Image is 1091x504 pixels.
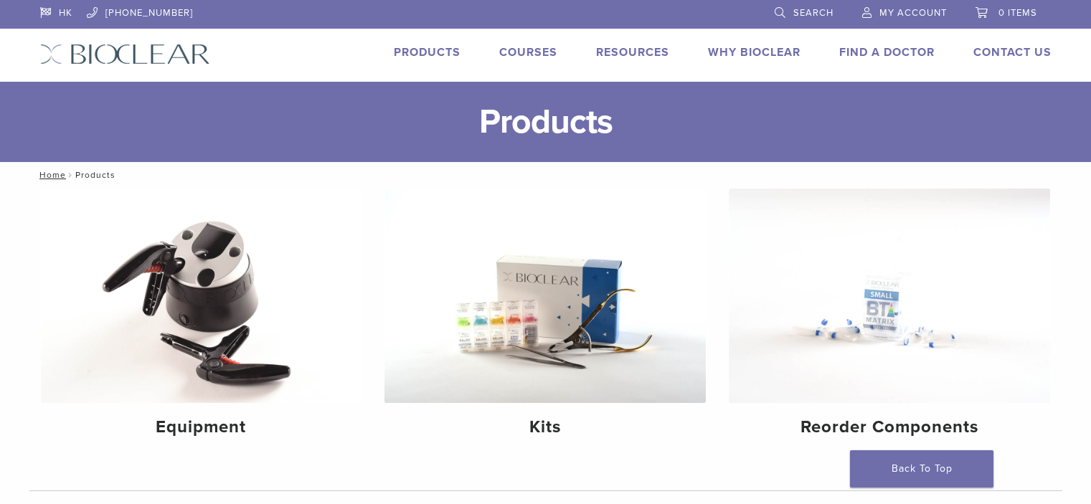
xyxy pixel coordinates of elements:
[596,45,669,60] a: Resources
[66,171,75,179] span: /
[41,189,362,403] img: Equipment
[29,162,1062,188] nav: Products
[740,414,1039,440] h4: Reorder Components
[35,170,66,180] a: Home
[973,45,1052,60] a: Contact Us
[384,189,706,450] a: Kits
[729,189,1050,450] a: Reorder Components
[850,450,993,488] a: Back To Top
[499,45,557,60] a: Courses
[40,44,210,65] img: Bioclear
[52,414,351,440] h4: Equipment
[729,189,1050,403] img: Reorder Components
[708,45,800,60] a: Why Bioclear
[793,7,833,19] span: Search
[41,189,362,450] a: Equipment
[384,189,706,403] img: Kits
[998,7,1037,19] span: 0 items
[396,414,694,440] h4: Kits
[394,45,461,60] a: Products
[879,7,947,19] span: My Account
[839,45,935,60] a: Find A Doctor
